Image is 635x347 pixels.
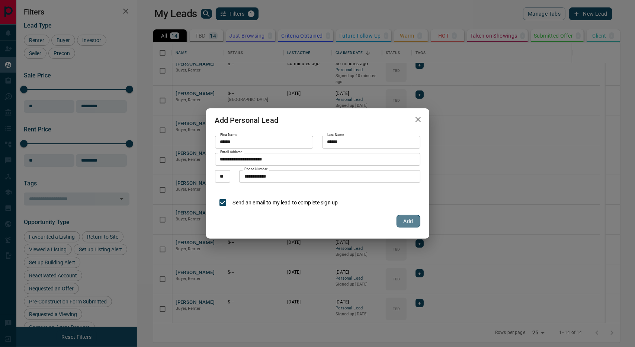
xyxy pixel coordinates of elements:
[220,150,243,155] label: Email Address
[233,199,338,207] p: Send an email to my lead to complete sign up
[397,215,420,227] button: Add
[206,108,288,132] h2: Add Personal Lead
[220,133,237,137] label: First Name
[244,167,268,172] label: Phone Number
[327,133,344,137] label: Last Name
